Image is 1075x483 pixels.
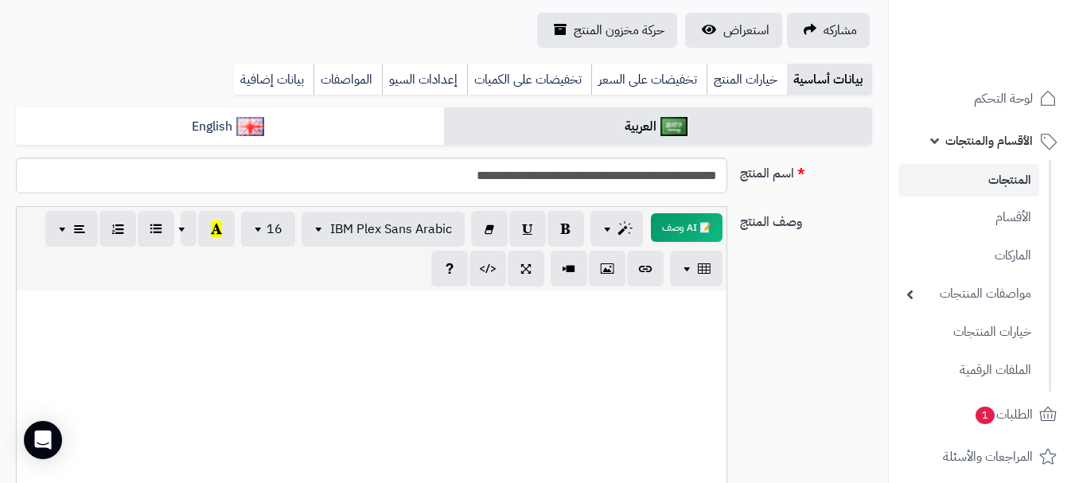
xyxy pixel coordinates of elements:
[898,239,1039,273] a: الماركات
[574,21,664,40] span: حركة مخزون المنتج
[236,117,264,136] img: English
[382,64,467,95] a: إعدادات السيو
[16,107,444,146] a: English
[444,107,872,146] a: العربية
[24,421,62,459] div: Open Intercom Messenger
[787,13,870,48] a: مشاركه
[974,403,1033,426] span: الطلبات
[302,212,465,247] button: IBM Plex Sans Arabic
[467,64,591,95] a: تخفيضات على الكميات
[314,64,382,95] a: المواصفات
[734,206,878,232] label: وصف المنتج
[898,80,1065,118] a: لوحة التحكم
[707,64,787,95] a: خيارات المنتج
[787,64,872,95] a: بيانات أساسية
[651,213,723,242] button: 📝 AI وصف
[974,88,1033,110] span: لوحة التحكم
[234,64,314,95] a: بيانات إضافية
[898,277,1039,311] a: مواصفات المنتجات
[330,220,452,239] span: IBM Plex Sans Arabic
[898,315,1039,349] a: خيارات المنتجات
[945,130,1033,152] span: الأقسام والمنتجات
[943,446,1033,468] span: المراجعات والأسئلة
[898,201,1039,235] a: الأقسام
[685,13,782,48] a: استعراض
[898,395,1065,434] a: الطلبات1
[537,13,677,48] a: حركة مخزون المنتج
[660,117,688,136] img: العربية
[975,406,995,425] span: 1
[898,438,1065,476] a: المراجعات والأسئلة
[267,220,282,239] span: 16
[723,21,769,40] span: استعراض
[898,353,1039,388] a: الملفات الرقمية
[824,21,857,40] span: مشاركه
[591,64,707,95] a: تخفيضات على السعر
[734,158,878,183] label: اسم المنتج
[967,12,1060,45] img: logo-2.png
[241,212,295,247] button: 16
[898,164,1039,197] a: المنتجات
